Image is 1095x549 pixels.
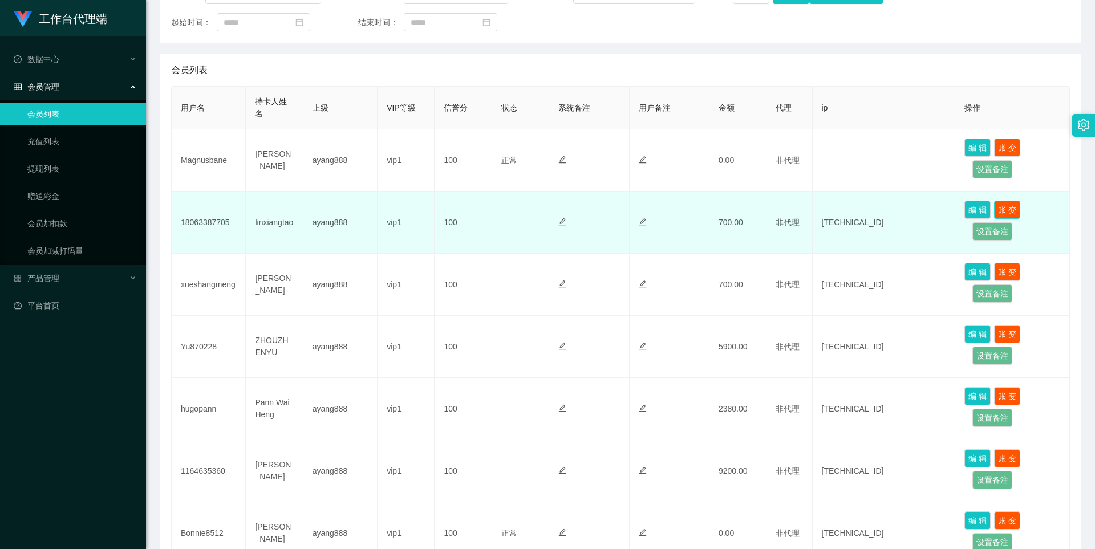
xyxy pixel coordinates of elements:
[639,103,671,112] span: 用户备注
[994,511,1020,530] button: 账 变
[709,192,766,254] td: 700.00
[719,103,735,112] span: 金额
[255,97,287,118] span: 持卡人姓名
[639,156,647,164] i: 图标: edit
[358,17,404,29] span: 结束时间：
[813,378,956,440] td: [TECHNICAL_ID]
[813,440,956,502] td: [TECHNICAL_ID]
[172,316,246,378] td: Yu870228
[1077,119,1090,131] i: 图标: setting
[776,528,800,538] span: 非代理
[39,1,107,37] h1: 工作台代理端
[27,185,137,208] a: 赠送彩金
[972,347,1012,365] button: 设置备注
[295,18,303,26] i: 图标: calendar
[501,103,517,112] span: 状态
[709,254,766,316] td: 700.00
[27,130,137,153] a: 充值列表
[501,528,517,538] span: 正常
[27,212,137,235] a: 会员加扣款
[709,378,766,440] td: 2380.00
[776,103,792,112] span: 代理
[27,103,137,125] a: 会员列表
[172,254,246,316] td: xueshangmeng
[171,17,217,29] span: 起始时间：
[246,129,303,192] td: [PERSON_NAME]
[435,440,492,502] td: 100
[27,239,137,262] a: 会员加减打码量
[558,103,590,112] span: 系统备注
[303,440,378,502] td: ayang888
[776,466,800,475] span: 非代理
[246,440,303,502] td: [PERSON_NAME]
[246,378,303,440] td: Pann Wai Heng
[964,103,980,112] span: 操作
[776,156,800,165] span: 非代理
[303,129,378,192] td: ayang888
[435,378,492,440] td: 100
[171,63,208,77] span: 会员列表
[558,404,566,412] i: 图标: edit
[964,511,991,530] button: 编 辑
[181,103,205,112] span: 用户名
[994,387,1020,405] button: 账 变
[994,139,1020,157] button: 账 变
[558,528,566,536] i: 图标: edit
[813,254,956,316] td: [TECHNICAL_ID]
[303,378,378,440] td: ayang888
[444,103,468,112] span: 信誉分
[964,387,991,405] button: 编 辑
[972,160,1012,178] button: 设置备注
[639,342,647,350] i: 图标: edit
[994,325,1020,343] button: 账 变
[994,263,1020,281] button: 账 变
[558,466,566,474] i: 图标: edit
[14,274,22,282] i: 图标: appstore-o
[378,192,435,254] td: vip1
[172,378,246,440] td: hugopann
[972,409,1012,427] button: 设置备注
[972,284,1012,303] button: 设置备注
[558,280,566,288] i: 图标: edit
[303,192,378,254] td: ayang888
[813,316,956,378] td: [TECHNICAL_ID]
[813,192,956,254] td: [TECHNICAL_ID]
[172,192,246,254] td: 18063387705
[964,325,991,343] button: 编 辑
[776,218,800,227] span: 非代理
[246,316,303,378] td: ZHOUZHENYU
[972,222,1012,241] button: 设置备注
[639,404,647,412] i: 图标: edit
[709,316,766,378] td: 5900.00
[14,55,22,63] i: 图标: check-circle-o
[14,14,107,23] a: 工作台代理端
[964,263,991,281] button: 编 辑
[172,129,246,192] td: Magnusbane
[972,471,1012,489] button: 设置备注
[639,218,647,226] i: 图标: edit
[14,55,59,64] span: 数据中心
[14,83,22,91] i: 图标: table
[964,201,991,219] button: 编 辑
[501,156,517,165] span: 正常
[994,201,1020,219] button: 账 变
[303,254,378,316] td: ayang888
[558,218,566,226] i: 图标: edit
[387,103,416,112] span: VIP等级
[964,139,991,157] button: 编 辑
[435,254,492,316] td: 100
[246,254,303,316] td: [PERSON_NAME]
[639,280,647,288] i: 图标: edit
[378,316,435,378] td: vip1
[435,192,492,254] td: 100
[964,449,991,467] button: 编 辑
[776,404,800,413] span: 非代理
[14,82,59,91] span: 会员管理
[378,440,435,502] td: vip1
[27,157,137,180] a: 提现列表
[558,156,566,164] i: 图标: edit
[639,528,647,536] i: 图标: edit
[776,342,800,351] span: 非代理
[639,466,647,474] i: 图标: edit
[709,129,766,192] td: 0.00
